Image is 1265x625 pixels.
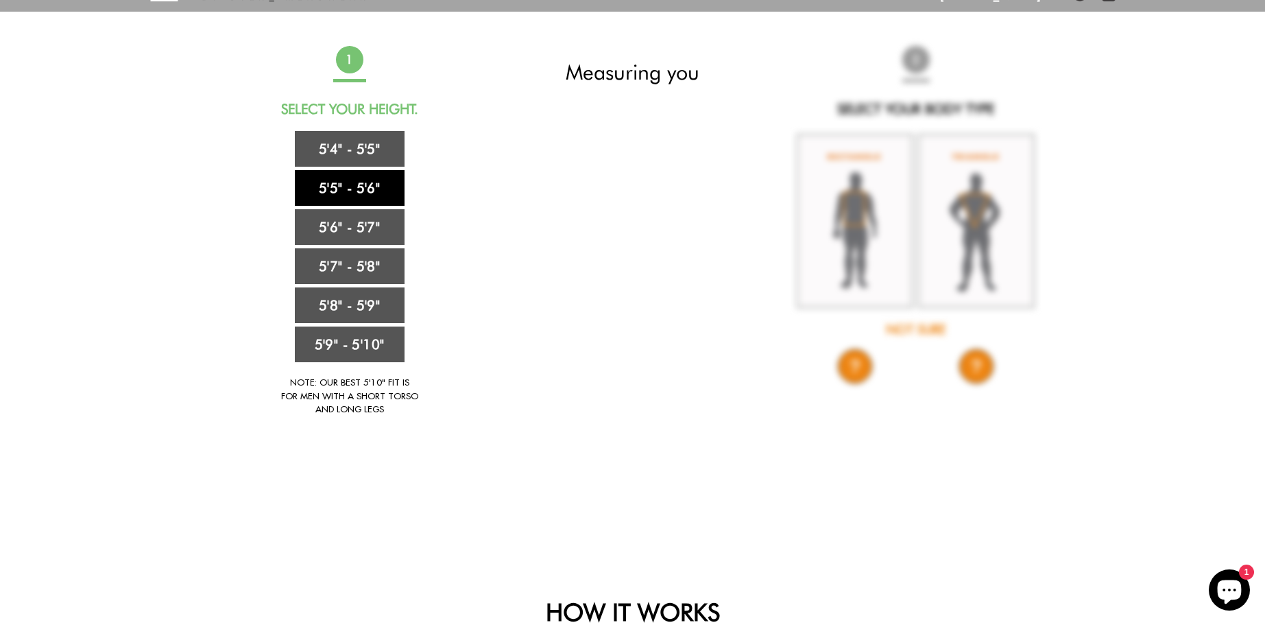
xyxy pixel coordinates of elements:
[1205,569,1254,614] inbox-online-store-chat: Shopify online store chat
[281,376,418,416] div: Note: Our best 5'10" fit is for men with a short torso and long legs
[295,131,405,167] a: 5'4" - 5'5"
[295,170,405,206] a: 5'5" - 5'6"
[295,327,405,362] a: 5'9" - 5'10"
[511,60,754,84] h2: Measuring you
[295,287,405,323] a: 5'8" - 5'9"
[228,101,471,117] h2: Select Your Height.
[335,45,363,73] span: 1
[295,209,405,245] a: 5'6" - 5'7"
[295,248,405,284] a: 5'7" - 5'8"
